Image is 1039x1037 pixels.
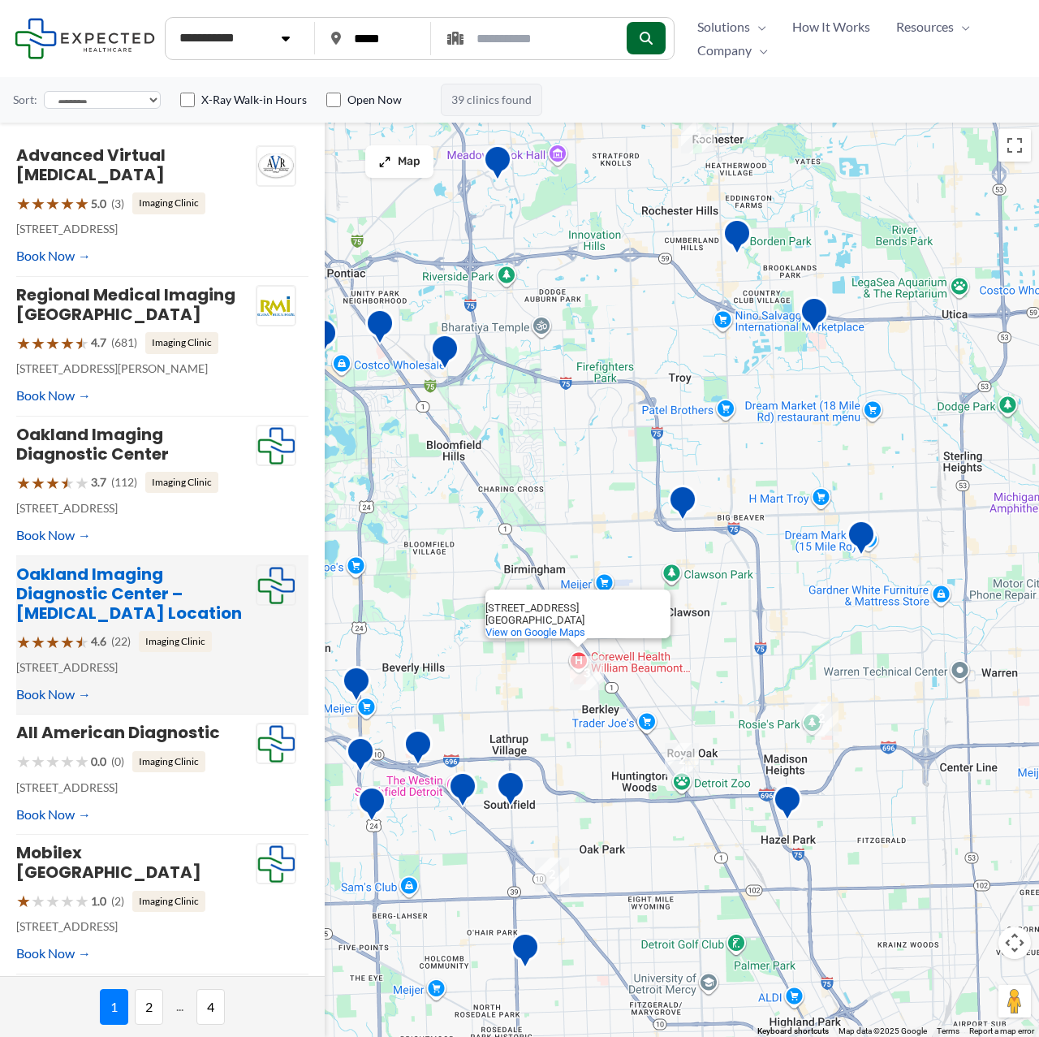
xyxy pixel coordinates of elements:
[45,188,60,218] span: ★
[75,188,89,218] span: ★
[535,858,569,892] div: 2
[839,1026,927,1035] span: Map data ©2025 Google
[403,729,433,771] div: Bionicc Body Screening
[201,92,307,108] label: X-Ray Walk-in Hours
[757,1026,829,1037] button: Keyboard shortcuts
[16,721,220,744] a: All American Diagnostic
[60,886,75,916] span: ★
[16,498,256,519] p: [STREET_ADDRESS]
[60,627,75,657] span: ★
[998,985,1031,1018] button: Drag Pegman onto the map to open Street View
[257,844,295,884] img: Expected Healthcare Logo
[16,423,169,465] a: Oakland Imaging Diagnostic Center
[16,144,166,186] a: Advanced Virtual [MEDICAL_DATA]
[15,18,155,59] img: Expected Healthcare Logo - side, dark font, small
[684,15,779,39] a: SolutionsMenu Toggle
[257,426,295,466] img: Expected Healthcare Logo
[430,334,459,375] div: Advance Diagnostics Laboratories Corporation (Opdyke Medical)
[31,468,45,498] span: ★
[75,886,89,916] span: ★
[16,383,91,408] a: Book Now
[111,631,131,652] span: (22)
[697,15,750,39] span: Solutions
[196,989,225,1025] span: 4
[100,989,128,1025] span: 1
[378,155,391,168] img: Maximize
[681,119,715,153] div: 2
[257,146,295,187] img: Advanced Virtual Radiology
[132,751,205,772] span: Imaging Clinic
[665,743,699,777] div: 2
[16,244,91,268] a: Book Now
[31,188,45,218] span: ★
[398,155,420,169] span: Map
[496,771,525,812] div: All American Diagnostic
[697,38,752,63] span: Company
[45,328,60,358] span: ★
[365,309,394,350] div: Trinity Health Imaging &#8211; Oakland Hospital
[13,89,37,110] label: Sort:
[132,891,205,912] span: Imaging Clinic
[342,666,371,707] div: Ascend Imaging Center
[60,468,75,498] span: ★
[668,485,697,526] div: Henry Ford Radiology and Imaging &#8211; Troy
[31,627,45,657] span: ★
[45,468,60,498] span: ★
[45,746,60,776] span: ★
[511,932,540,974] div: Henry Ford Radiology and Imaging &#8211; Detroit Northwest
[111,332,137,353] span: (681)
[847,520,876,561] div: Henry Ford Radiology and Imaging &#8211; Sterling Heights
[485,626,585,638] a: View on Google Maps
[16,682,91,706] a: Book Now
[91,472,106,493] span: 3.7
[16,328,31,358] span: ★
[937,1026,959,1035] a: Terms (opens in new tab)
[145,332,218,353] span: Imaging Clinic
[75,746,89,776] span: ★
[132,192,205,214] span: Imaging Clinic
[347,92,402,108] label: Open Now
[448,771,477,813] div: HomeTeam Mobile Diagnostics / BMI Mobile Imaging
[16,941,91,966] a: Book Now
[111,891,124,912] span: (2)
[145,472,218,493] span: Imaging Clinic
[16,886,31,916] span: ★
[31,328,45,358] span: ★
[91,332,106,353] span: 4.7
[45,627,60,657] span: ★
[75,328,89,358] span: ★
[346,737,375,778] div: Med-Share, Inc
[75,468,89,498] span: ★
[257,565,295,606] img: Expected Healthcare Logo
[31,746,45,776] span: ★
[752,38,768,63] span: Menu Toggle
[257,724,295,764] img: Expected Healthcare Logo
[441,84,542,116] span: 39 clinics found
[16,188,31,218] span: ★
[16,283,235,326] a: Regional Medical Imaging [GEOGRAPHIC_DATA]
[773,784,802,826] div: Michigan Diagnostics Center
[16,657,256,678] p: [STREET_ADDRESS]
[91,751,106,772] span: 0.0
[135,989,163,1025] span: 2
[896,15,954,39] span: Resources
[60,188,75,218] span: ★
[16,523,91,547] a: Book Now
[792,15,870,39] span: How It Works
[31,886,45,916] span: ★
[45,886,60,916] span: ★
[111,193,124,214] span: (3)
[139,631,212,652] span: Imaging Clinic
[16,777,256,798] p: [STREET_ADDRESS]
[779,15,883,39] a: How It Works
[800,296,829,338] div: Corewell Health Beaumont Troy Hospital Imaging &#8211; 44199 Dequindre Rd
[485,614,632,626] div: [GEOGRAPHIC_DATA]
[91,193,106,214] span: 5.0
[365,145,433,178] button: Map
[16,841,201,884] a: Mobilex [GEOGRAPHIC_DATA]
[16,627,31,657] span: ★
[804,702,839,736] div: 2
[16,916,256,937] p: [STREET_ADDRESS]
[969,1026,1034,1035] a: Report a map error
